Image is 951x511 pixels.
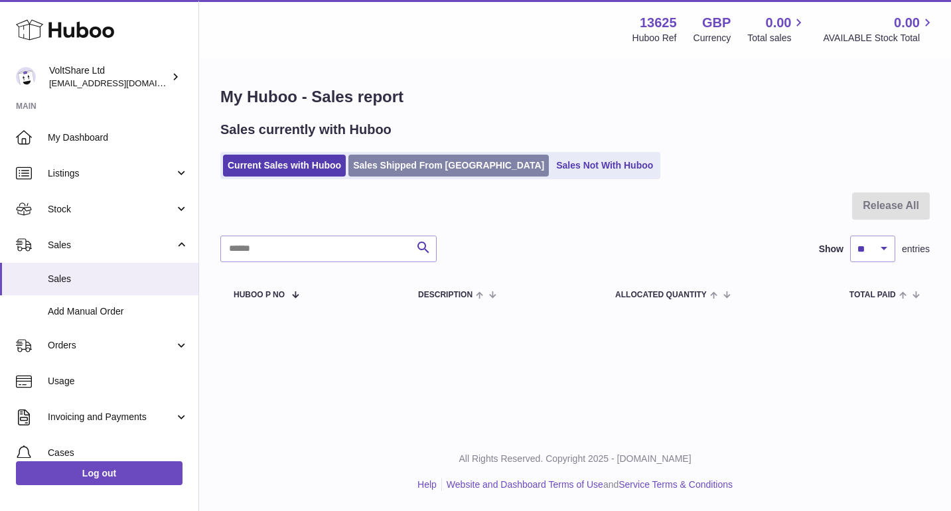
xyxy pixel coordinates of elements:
span: Sales [48,239,175,252]
label: Show [819,243,843,256]
a: 0.00 Total sales [747,14,806,44]
span: Sales [48,273,188,285]
a: Sales Shipped From [GEOGRAPHIC_DATA] [348,155,549,177]
span: Stock [48,203,175,216]
span: My Dashboard [48,131,188,144]
span: Orders [48,339,175,352]
strong: 13625 [640,14,677,32]
a: Help [417,479,437,490]
span: Listings [48,167,175,180]
a: Current Sales with Huboo [223,155,346,177]
span: Total sales [747,32,806,44]
span: 0.00 [766,14,792,32]
h1: My Huboo - Sales report [220,86,930,108]
span: AVAILABLE Stock Total [823,32,935,44]
span: Usage [48,375,188,388]
span: 0.00 [894,14,920,32]
strong: GBP [702,14,731,32]
span: Description [418,291,473,299]
span: Cases [48,447,188,459]
div: VoltShare Ltd [49,64,169,90]
li: and [442,478,733,491]
span: entries [902,243,930,256]
span: [EMAIL_ADDRESS][DOMAIN_NAME] [49,78,195,88]
div: Huboo Ref [632,32,677,44]
img: info@voltshare.co.uk [16,67,36,87]
span: Add Manual Order [48,305,188,318]
div: Currency [694,32,731,44]
span: Total paid [849,291,896,299]
span: ALLOCATED Quantity [615,291,707,299]
a: 0.00 AVAILABLE Stock Total [823,14,935,44]
span: Invoicing and Payments [48,411,175,423]
a: Service Terms & Conditions [619,479,733,490]
a: Sales Not With Huboo [551,155,658,177]
span: Huboo P no [234,291,285,299]
p: All Rights Reserved. Copyright 2025 - [DOMAIN_NAME] [210,453,940,465]
a: Log out [16,461,183,485]
h2: Sales currently with Huboo [220,121,392,139]
a: Website and Dashboard Terms of Use [447,479,603,490]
